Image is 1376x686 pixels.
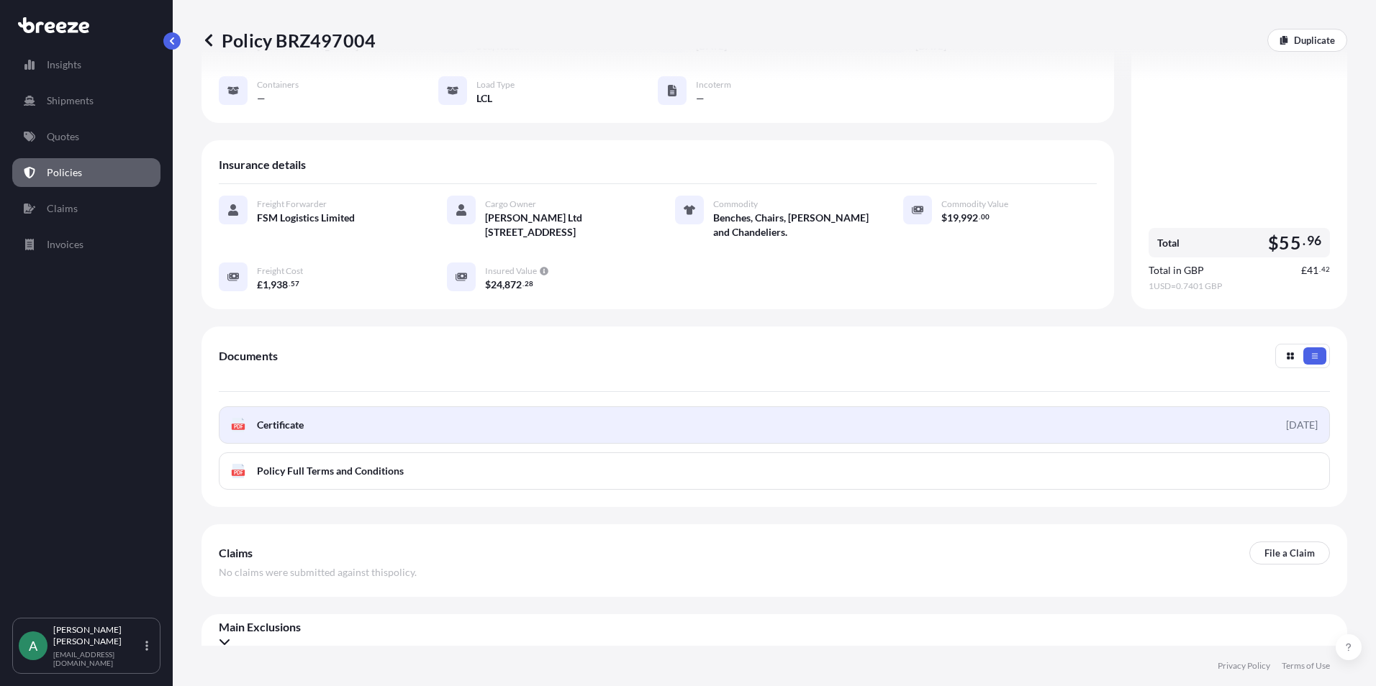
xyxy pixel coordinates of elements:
span: 992 [961,213,978,223]
span: Benches, Chairs, [PERSON_NAME] and Chandeliers. [713,211,869,239]
span: 28 [525,281,533,286]
p: Claims [47,201,78,216]
a: Quotes [12,122,160,151]
p: Insights [47,58,81,72]
span: 1 [263,280,268,290]
text: PDF [234,424,243,429]
span: No claims were submitted against this policy . [219,565,417,580]
span: 57 [291,281,299,286]
span: 96 [1307,237,1321,245]
span: Documents [219,349,278,363]
span: , [959,213,961,223]
span: A [29,639,37,653]
span: Incoterm [696,79,731,91]
span: . [979,214,980,219]
span: — [257,91,266,106]
a: PDFPolicy Full Terms and Conditions [219,452,1330,490]
span: Total [1157,236,1180,250]
a: Shipments [12,86,160,115]
span: $ [941,213,947,223]
span: . [522,281,524,286]
span: Freight Forwarder [257,198,327,210]
span: $ [1268,234,1279,252]
span: Commodity [713,198,758,210]
span: [PERSON_NAME] Ltd [STREET_ADDRESS] [485,211,641,239]
span: LCL [476,91,492,106]
span: 55 [1279,234,1300,252]
span: 42 [1321,267,1330,272]
span: . [1319,267,1321,272]
a: Terms of Use [1282,660,1330,672]
a: Policies [12,158,160,187]
span: $ [485,280,491,290]
span: £ [1301,265,1307,275]
span: Total in GBP [1149,263,1204,278]
span: 938 [271,280,288,290]
p: Duplicate [1294,33,1335,47]
p: [PERSON_NAME] [PERSON_NAME] [53,624,142,647]
span: £ [257,280,263,290]
span: Cargo Owner [485,198,536,210]
a: File a Claim [1249,541,1330,564]
a: Duplicate [1267,29,1347,52]
span: Policy Full Terms and Conditions [257,464,404,478]
a: Privacy Policy [1218,660,1270,672]
a: Claims [12,194,160,223]
span: . [1303,237,1305,245]
span: . [289,281,290,286]
span: — [696,91,705,106]
p: Policies [47,165,82,180]
span: 00 [981,214,990,219]
text: PDF [234,470,243,475]
p: File a Claim [1264,546,1315,560]
div: [DATE] [1286,418,1318,432]
span: Freight Cost [257,265,303,277]
p: Invoices [47,237,83,252]
p: Shipments [47,93,94,108]
p: [EMAIL_ADDRESS][DOMAIN_NAME] [53,650,142,667]
p: Policy BRZ497004 [202,29,376,52]
span: FSM Logistics Limited [257,211,355,225]
span: Insurance details [219,157,306,172]
span: Main Exclusions [219,620,1330,634]
span: , [502,280,504,290]
span: 1 USD = 0.7401 GBP [1149,280,1330,292]
span: Insured Value [485,265,537,277]
p: Quotes [47,129,79,144]
span: Commodity Value [941,198,1008,210]
span: Containers [257,79,299,91]
a: Invoices [12,230,160,259]
span: Certificate [257,418,304,432]
span: Load Type [476,79,515,91]
span: , [268,280,271,290]
span: 872 [504,280,522,290]
div: Main Exclusions [219,620,1330,649]
a: Insights [12,50,160,79]
span: 19 [947,213,959,223]
span: 41 [1307,265,1318,275]
span: 24 [491,280,502,290]
span: Claims [219,546,253,560]
a: PDFCertificate[DATE] [219,406,1330,444]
